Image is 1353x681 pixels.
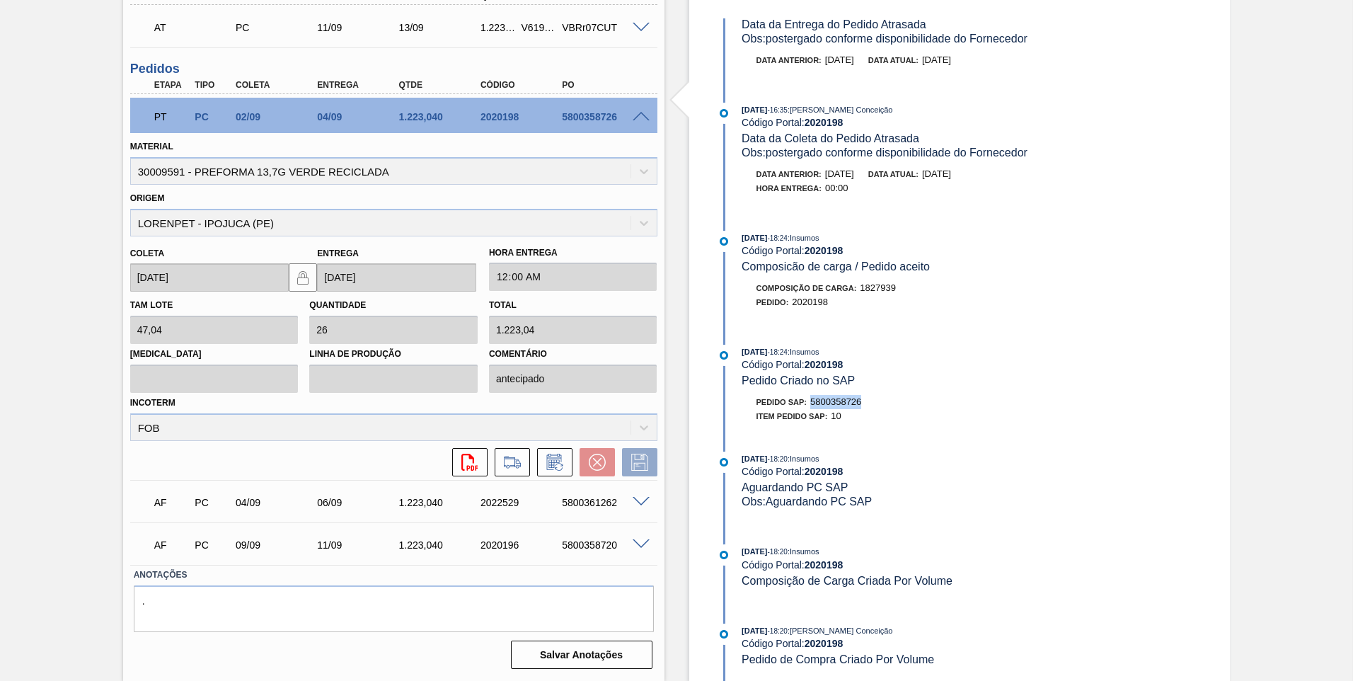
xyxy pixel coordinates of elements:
div: 5800358726 [558,111,650,122]
span: - 18:24 [768,234,788,242]
div: 2020196 [477,539,568,551]
button: locked [289,263,317,292]
p: PT [154,111,190,122]
span: Pedido SAP: [756,398,807,406]
div: Aguardando Informações de Transporte [151,12,242,43]
div: 1.223,040 [396,497,487,508]
div: 11/09/2025 [313,22,405,33]
span: 00:00 [825,183,848,193]
strong: 2020198 [805,117,844,128]
div: Código Portal: [742,245,1078,256]
h3: Pedidos [130,62,657,76]
img: atual [720,109,728,118]
span: : [PERSON_NAME] Conceição [788,626,893,635]
span: Data anterior: [756,170,822,178]
span: Obs: postergado conforme disponibilidade do Fornecedor [742,147,1027,159]
div: Ir para Composição de Carga [488,448,530,476]
div: Aguardando Faturamento [151,530,193,561]
div: Informar alteração no pedido [530,448,572,476]
div: Pedido de Compra [232,22,323,33]
span: Item pedido SAP: [756,412,828,420]
label: Anotações [134,565,654,585]
div: 04/09/2025 [232,497,323,508]
span: [DATE] [742,105,767,114]
span: Data anterior: [756,56,822,64]
button: Salvar Anotações [511,641,652,669]
div: Pedido em Trânsito [151,101,193,132]
span: Data da Entrega do Pedido Atrasada [742,18,926,30]
span: Obs: Aguardando PC SAP [742,496,872,508]
p: AT [154,22,238,33]
div: 1.223,040 [477,22,519,33]
span: [DATE] [825,55,854,65]
span: [DATE] [825,168,854,179]
div: Código Portal: [742,359,1078,370]
label: Coleta [130,248,164,258]
span: [DATE] [742,454,767,463]
div: Tipo [191,80,234,90]
span: Hora Entrega : [756,184,822,193]
span: Pedido : [756,298,789,307]
div: Abrir arquivo PDF [445,448,488,476]
div: 13/09/2025 [396,22,487,33]
span: 1827939 [860,282,896,293]
div: Código [477,80,568,90]
label: Total [489,300,517,310]
span: : Insumos [788,348,819,356]
input: dd/mm/yyyy [317,263,476,292]
img: atual [720,351,728,360]
p: AF [154,539,190,551]
span: Composicão de carga / Pedido aceito [742,261,930,273]
div: Salvar Pedido [615,448,657,476]
div: 06/09/2025 [313,497,405,508]
span: Data atual: [868,170,919,178]
label: Comentário [489,344,657,365]
span: [DATE] [742,348,767,356]
span: [DATE] [922,168,951,179]
div: Código Portal: [742,559,1078,571]
div: Coleta [232,80,323,90]
label: Entrega [317,248,359,258]
div: Código Portal: [742,117,1078,128]
strong: 2020198 [805,359,844,370]
div: Cancelar pedido [572,448,615,476]
div: 2022529 [477,497,568,508]
span: Data da Coleta do Pedido Atrasada [742,132,919,144]
div: 09/09/2025 [232,539,323,551]
input: dd/mm/yyyy [130,263,289,292]
label: Quantidade [309,300,366,310]
div: Qtde [396,80,487,90]
span: [DATE] [742,234,767,242]
div: 11/09/2025 [313,539,405,551]
strong: 2020198 [805,245,844,256]
div: 5800358720 [558,539,650,551]
span: : Insumos [788,234,819,242]
span: Pedido de Compra Criado Por Volume [742,653,934,665]
span: : Insumos [788,547,819,556]
span: [DATE] [922,55,951,65]
label: Tam lote [130,300,173,310]
div: Pedido de Compra [191,539,234,551]
strong: 2020198 [805,559,844,571]
div: Etapa [151,80,193,90]
span: - 18:24 [768,348,788,356]
span: - 18:20 [768,548,788,556]
label: Origem [130,193,165,203]
img: locked [294,269,311,286]
label: Linha de Produção [309,344,478,365]
div: Pedido de Compra [191,111,234,122]
label: Hora Entrega [489,243,657,263]
span: 10 [831,411,841,421]
div: Código Portal: [742,638,1078,649]
span: Aguardando PC SAP [742,481,848,493]
strong: 2020198 [805,466,844,477]
label: [MEDICAL_DATA] [130,344,299,365]
span: - 16:35 [768,106,788,114]
div: 2020198 [477,111,568,122]
span: Pedido Criado no SAP [742,374,855,387]
span: Composição de Carga : [756,284,857,292]
label: Material [130,142,173,151]
div: PO [558,80,650,90]
div: V619907 [518,22,560,33]
span: : [PERSON_NAME] Conceição [788,105,893,114]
